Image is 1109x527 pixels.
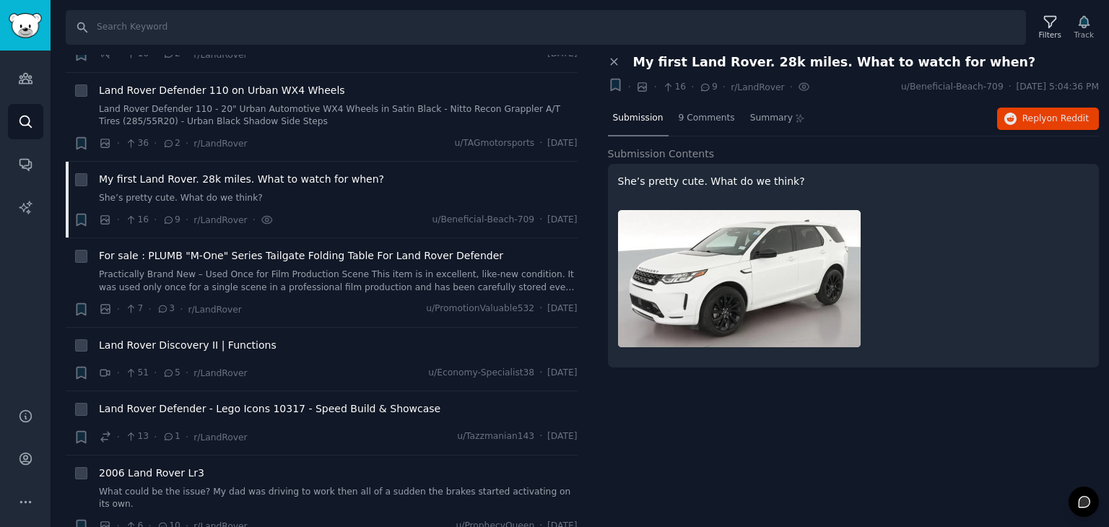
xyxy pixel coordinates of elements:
[253,212,256,227] span: ·
[186,47,188,62] span: ·
[154,365,157,380] span: ·
[117,212,120,227] span: ·
[613,112,664,125] span: Submission
[1017,81,1099,94] span: [DATE] 5:04:36 PM
[162,214,181,227] span: 9
[99,338,277,353] a: Land Rover Discovery II | Functions
[750,112,793,125] span: Summary
[154,47,157,62] span: ·
[188,305,241,315] span: r/LandRover
[193,215,247,225] span: r/LandRover
[193,139,247,149] span: r/LandRover
[125,137,149,150] span: 36
[162,367,181,380] span: 5
[723,79,726,95] span: ·
[628,79,631,95] span: ·
[99,486,578,511] a: What could be the issue? My dad was driving to work then all of a sudden the brakes started activ...
[454,137,534,150] span: u/TAGmotorsports
[125,302,143,315] span: 7
[426,302,534,315] span: u/PromotionValuable532
[117,430,120,445] span: ·
[679,112,735,125] span: 9 Comments
[699,81,717,94] span: 9
[618,174,1090,189] p: She’s pretty cute. What do we think?
[547,367,577,380] span: [DATE]
[1039,30,1061,40] div: Filters
[193,368,247,378] span: r/LandRover
[99,192,578,205] a: She’s pretty cute. What do we think?
[148,302,151,317] span: ·
[162,430,181,443] span: 1
[428,367,534,380] span: u/Economy-Specialist38
[457,430,534,443] span: u/Tazzmanian143
[162,137,181,150] span: 2
[618,210,861,347] img: My first Land Rover. 28k miles. What to watch for when?
[117,302,120,317] span: ·
[99,466,204,481] a: 2006 Land Rover Lr3
[539,430,542,443] span: ·
[180,302,183,317] span: ·
[9,13,42,38] img: GummySearch logo
[154,212,157,227] span: ·
[691,79,694,95] span: ·
[186,136,188,151] span: ·
[1009,81,1012,94] span: ·
[608,147,715,162] span: Submission Contents
[547,137,577,150] span: [DATE]
[186,365,188,380] span: ·
[547,48,577,61] span: [DATE]
[154,136,157,151] span: ·
[99,248,503,263] a: For sale : PLUMB "M-One" Series Tailgate Folding Table For Land Rover Defender
[547,214,577,227] span: [DATE]
[539,48,542,61] span: ·
[117,47,120,62] span: ·
[125,214,149,227] span: 16
[539,137,542,150] span: ·
[193,432,247,443] span: r/LandRover
[99,103,578,129] a: Land Rover Defender 110 - 20" Urban Automotive WX4 Wheels in Satin Black - Nitto Recon Grappler A...
[99,83,345,98] a: Land Rover Defender 110 on Urban WX4 Wheels
[186,430,188,445] span: ·
[1047,113,1089,123] span: on Reddit
[125,48,149,61] span: 16
[193,50,247,60] span: r/LandRover
[901,81,1004,94] span: u/Beneficial-Beach-709
[99,401,440,417] a: Land Rover Defender - Lego Icons 10317 - Speed Build & Showcase
[790,79,793,95] span: ·
[99,172,384,187] a: My first Land Rover. 28k miles. What to watch for when?
[99,269,578,294] a: Practically Brand New – Used Once for Film Production Scene This item is in excellent, like-new c...
[731,82,784,92] span: r/LandRover
[186,212,188,227] span: ·
[539,302,542,315] span: ·
[633,55,1036,70] span: My first Land Rover. 28k miles. What to watch for when?
[66,10,1026,45] input: Search Keyword
[117,136,120,151] span: ·
[547,302,577,315] span: [DATE]
[547,430,577,443] span: [DATE]
[662,81,686,94] span: 16
[1022,113,1089,126] span: Reply
[997,108,1099,131] button: Replyon Reddit
[432,214,535,227] span: u/Beneficial-Beach-709
[117,365,120,380] span: ·
[125,430,149,443] span: 13
[154,430,157,445] span: ·
[125,367,149,380] span: 51
[539,367,542,380] span: ·
[539,214,542,227] span: ·
[653,79,656,95] span: ·
[157,302,175,315] span: 3
[162,48,181,61] span: 2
